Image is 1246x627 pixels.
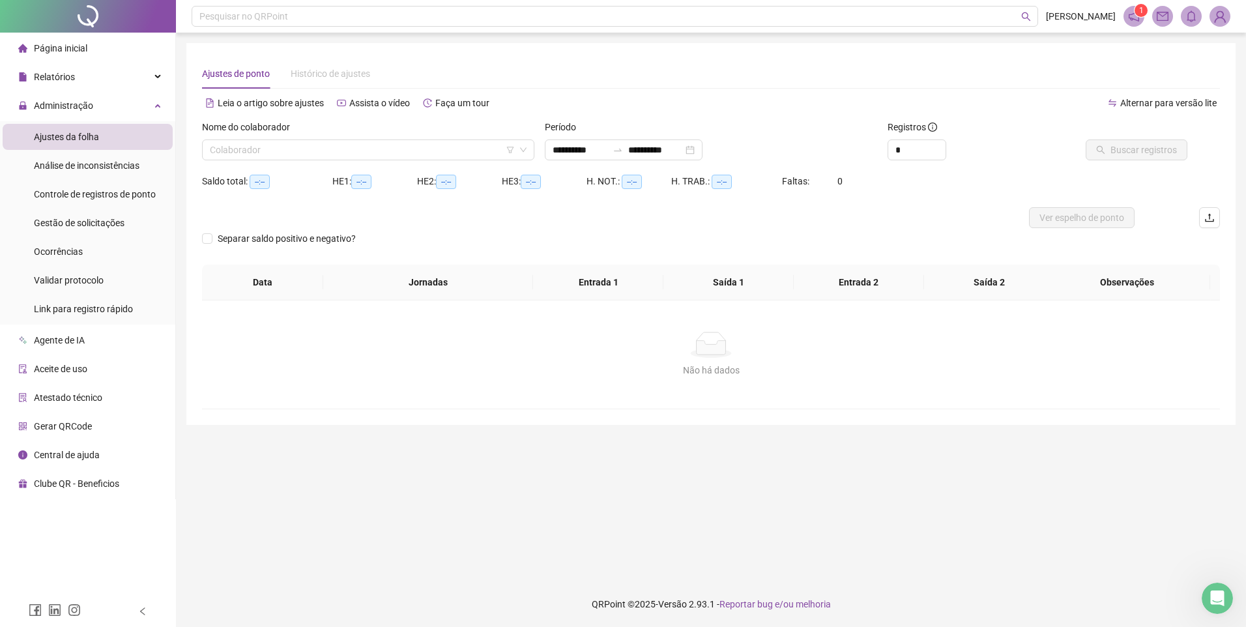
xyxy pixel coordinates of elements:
[250,175,270,189] span: --:--
[34,478,119,489] span: Clube QR - Beneficios
[663,265,794,300] th: Saída 1
[34,100,93,111] span: Administração
[34,304,133,314] span: Link para registro rápido
[218,363,1204,377] div: Não há dados
[1029,207,1135,228] button: Ver espelho de ponto
[671,174,782,189] div: H. TRAB.:
[423,98,432,108] span: history
[658,599,687,609] span: Versão
[533,265,663,300] th: Entrada 1
[202,174,332,189] div: Saldo total:
[34,450,100,460] span: Central de ajuda
[587,174,671,189] div: H. NOT.:
[18,72,27,81] span: file
[782,176,811,186] span: Faltas:
[34,43,87,53] span: Página inicial
[29,604,42,617] span: facebook
[34,189,156,199] span: Controle de registros de ponto
[1139,6,1144,15] span: 1
[68,604,81,617] span: instagram
[436,175,456,189] span: --:--
[622,175,642,189] span: --:--
[1120,98,1217,108] span: Alternar para versão lite
[176,581,1246,627] footer: QRPoint © 2025 - 2.93.1 -
[1108,98,1117,108] span: swap
[332,174,417,189] div: HE 1:
[1045,265,1210,300] th: Observações
[1135,4,1148,17] sup: 1
[1202,583,1233,614] iframe: Intercom live chat
[34,392,102,403] span: Atestado técnico
[837,176,843,186] span: 0
[794,265,924,300] th: Entrada 2
[18,44,27,53] span: home
[435,98,489,108] span: Faça um tour
[34,421,92,431] span: Gerar QRCode
[1204,212,1215,223] span: upload
[712,175,732,189] span: --:--
[719,599,831,609] span: Reportar bug e/ou melhoria
[291,68,370,79] span: Histórico de ajustes
[18,450,27,459] span: info-circle
[138,607,147,616] span: left
[1157,10,1168,22] span: mail
[34,160,139,171] span: Análise de inconsistências
[34,72,75,82] span: Relatórios
[212,231,361,246] span: Separar saldo positivo e negativo?
[202,120,298,134] label: Nome do colaborador
[521,175,541,189] span: --:--
[18,479,27,488] span: gift
[1128,10,1140,22] span: notification
[349,98,410,108] span: Assista o vídeo
[888,120,937,134] span: Registros
[34,132,99,142] span: Ajustes da folha
[924,265,1054,300] th: Saída 2
[351,175,371,189] span: --:--
[502,174,587,189] div: HE 3:
[18,393,27,402] span: solution
[545,120,585,134] label: Período
[928,123,937,132] span: info-circle
[34,218,124,228] span: Gestão de solicitações
[613,145,623,155] span: swap-right
[613,145,623,155] span: to
[34,246,83,257] span: Ocorrências
[1021,12,1031,22] span: search
[519,146,527,154] span: down
[34,364,87,374] span: Aceite de uso
[1185,10,1197,22] span: bell
[48,604,61,617] span: linkedin
[218,98,324,108] span: Leia o artigo sobre ajustes
[506,146,514,154] span: filter
[18,422,27,431] span: qrcode
[1046,9,1116,23] span: [PERSON_NAME]
[205,98,214,108] span: file-text
[1086,139,1187,160] button: Buscar registros
[1055,275,1200,289] span: Observações
[417,174,502,189] div: HE 2:
[18,364,27,373] span: audit
[202,68,270,79] span: Ajustes de ponto
[1210,7,1230,26] img: 75859
[337,98,346,108] span: youtube
[34,335,85,345] span: Agente de IA
[323,265,533,300] th: Jornadas
[18,101,27,110] span: lock
[202,265,323,300] th: Data
[34,275,104,285] span: Validar protocolo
